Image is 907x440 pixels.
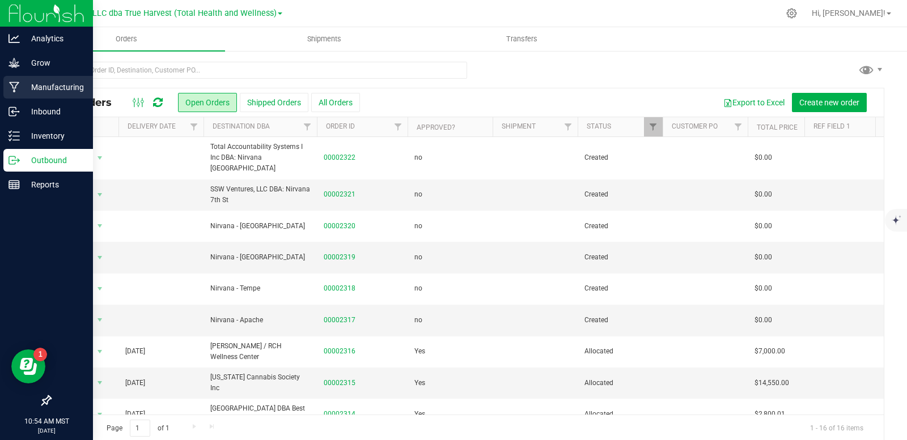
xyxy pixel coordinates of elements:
a: Customer PO [672,122,718,130]
span: Created [584,283,656,294]
span: no [414,221,422,232]
span: Yes [414,378,425,388]
span: [DATE] [125,378,145,388]
a: Delivery Date [128,122,176,130]
span: 1 - 16 of 16 items [801,420,872,437]
span: Created [584,152,656,163]
span: $0.00 [755,152,772,163]
span: Created [584,252,656,263]
span: Allocated [584,378,656,388]
span: Transfers [491,34,553,44]
p: Grow [20,56,88,70]
a: 00002320 [324,221,355,232]
span: Nirvana - [GEOGRAPHIC_DATA] [210,252,310,263]
inline-svg: Reports [9,179,20,190]
a: 00002321 [324,189,355,200]
span: $0.00 [755,315,772,326]
span: $14,550.00 [755,378,789,388]
span: $7,000.00 [755,346,785,357]
span: Nirvana - Apache [210,315,310,326]
span: DXR FINANCE 4 LLC dba True Harvest (Total Health and Wellness) [33,8,277,18]
button: Shipped Orders [240,93,308,112]
div: Manage settings [785,8,799,19]
span: Created [584,315,656,326]
p: 10:54 AM MST [5,416,88,426]
a: Ref Field 1 [813,122,850,130]
a: 00002322 [324,152,355,163]
a: 00002315 [324,378,355,388]
span: Page of 1 [97,420,179,437]
span: $2,800.01 [755,409,785,420]
span: Total Accountability Systems I Inc DBA: Nirvana [GEOGRAPHIC_DATA] [210,142,310,174]
a: Filter [298,117,317,136]
button: All Orders [311,93,360,112]
p: Inventory [20,129,88,143]
p: Analytics [20,32,88,45]
a: Transfers [423,27,621,51]
span: no [414,315,422,326]
span: $0.00 [755,221,772,232]
button: Open Orders [178,93,237,112]
span: $0.00 [755,283,772,294]
span: [DATE] [125,409,145,420]
a: 00002314 [324,409,355,420]
a: Status [587,122,611,130]
a: Filter [644,117,663,136]
a: Filter [729,117,748,136]
a: Filter [871,117,889,136]
inline-svg: Inventory [9,130,20,142]
span: select [93,218,107,234]
inline-svg: Grow [9,57,20,69]
inline-svg: Manufacturing [9,82,20,93]
span: Allocated [584,346,656,357]
span: select [93,344,107,360]
span: select [93,375,107,391]
p: Reports [20,178,88,191]
iframe: Resource center unread badge [33,348,47,361]
span: SSW Ventures, LLC DBA: Nirvana 7th St [210,184,310,206]
a: Filter [185,117,204,136]
inline-svg: Outbound [9,155,20,166]
span: [DATE] [125,346,145,357]
span: Created [584,189,656,200]
span: [US_STATE] Cannabis Society Inc [210,372,310,394]
span: [GEOGRAPHIC_DATA] DBA Best Dispensary MESA [210,403,310,425]
span: no [414,283,422,294]
a: Total Price [757,123,798,131]
p: Manufacturing [20,80,88,94]
iframe: Resource center [11,349,45,383]
span: Created [584,221,656,232]
span: Orders [100,34,152,44]
span: Nirvana - [GEOGRAPHIC_DATA] [210,221,310,232]
span: Shipments [292,34,357,44]
span: [PERSON_NAME] / RCH Wellness Center [210,341,310,362]
a: 00002318 [324,283,355,294]
span: Allocated [584,409,656,420]
a: Shipment [502,122,536,130]
a: 00002317 [324,315,355,326]
span: no [414,189,422,200]
span: no [414,252,422,263]
span: select [93,250,107,266]
a: Destination DBA [213,122,270,130]
span: Yes [414,346,425,357]
a: Filter [559,117,578,136]
span: Yes [414,409,425,420]
a: Orders [27,27,225,51]
span: Nirvana - Tempe [210,283,310,294]
span: no [414,152,422,163]
span: select [93,281,107,297]
p: Inbound [20,105,88,118]
button: Export to Excel [716,93,792,112]
a: 00002319 [324,252,355,263]
span: select [93,407,107,422]
span: select [93,150,107,166]
span: select [93,187,107,203]
button: Create new order [792,93,867,112]
a: Order ID [326,122,355,130]
input: 1 [130,420,150,437]
inline-svg: Analytics [9,33,20,44]
inline-svg: Inbound [9,106,20,117]
p: Outbound [20,153,88,167]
